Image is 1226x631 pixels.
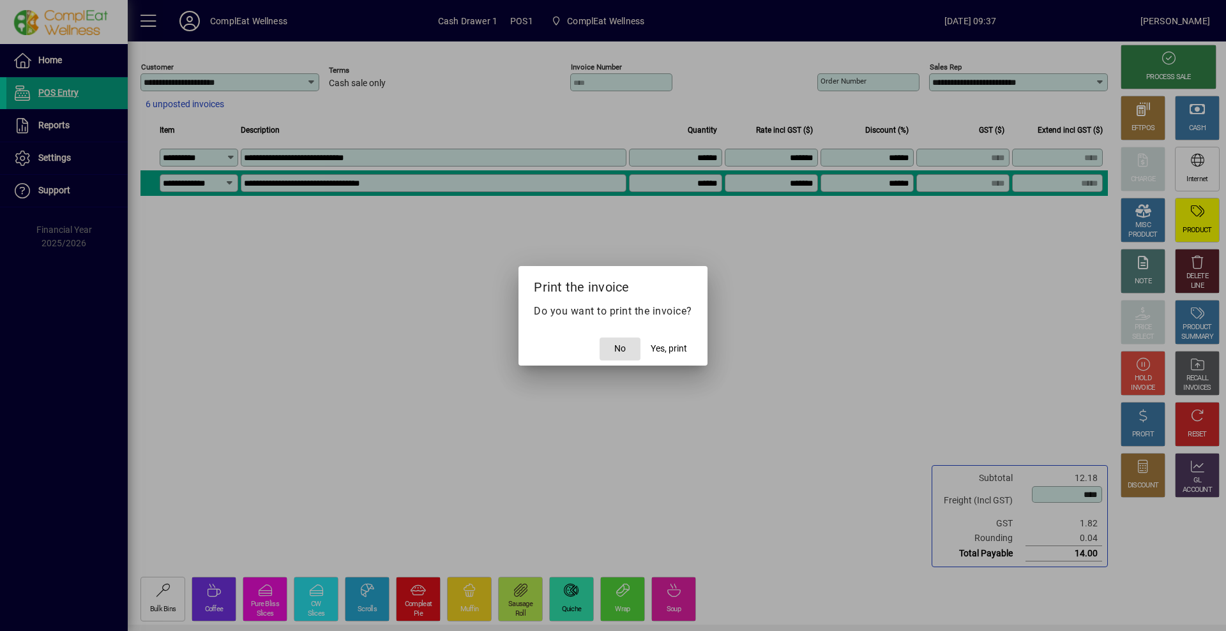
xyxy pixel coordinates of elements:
[518,266,708,303] h2: Print the invoice
[600,338,640,360] button: No
[534,304,692,319] p: Do you want to print the invoice?
[646,338,692,360] button: Yes, print
[614,342,626,355] span: No
[651,342,687,355] span: Yes, print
